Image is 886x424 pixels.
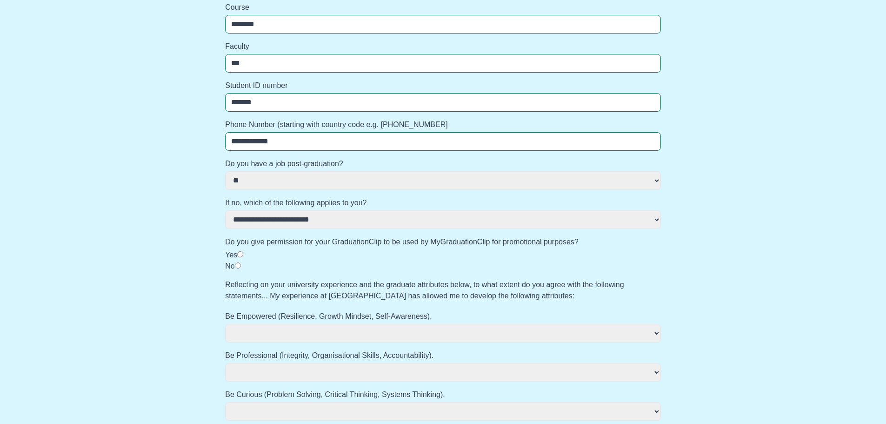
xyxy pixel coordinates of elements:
label: Phone Number (starting with country code e.g. [PHONE_NUMBER] [225,119,661,130]
label: Be Curious (Problem Solving, Critical Thinking, Systems Thinking). [225,389,661,400]
label: Do you give permission for your GraduationClip to be used by MyGraduationClip for promotional pur... [225,236,661,248]
label: Student ID number [225,80,661,91]
label: Course [225,2,661,13]
label: If no, which of the following applies to you? [225,197,661,209]
label: Faculty [225,41,661,52]
label: Be Professional (Integrity, Organisational Skills, Accountability). [225,350,661,361]
label: Do you have a job post-graduation? [225,158,661,169]
label: No [225,262,234,270]
label: Yes [225,251,237,259]
label: Reflecting on your university experience and the graduate attributes below, to what extent do you... [225,279,661,302]
label: Be Empowered (Resilience, Growth Mindset, Self-Awareness). [225,311,661,322]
